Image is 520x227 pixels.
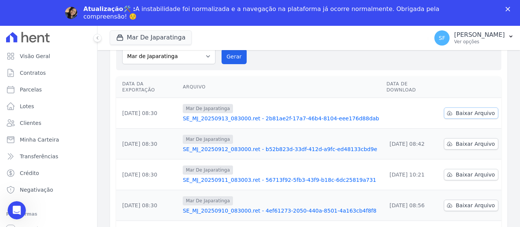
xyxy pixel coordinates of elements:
[20,86,42,93] span: Parcelas
[116,190,180,221] td: [DATE] 08:30
[20,153,58,160] span: Transferências
[3,82,94,97] a: Parcelas
[3,182,94,197] a: Negativação
[183,207,380,214] a: SE_MJ_20250910_083000.ret - 4ef61273-2050-440a-8501-4a163cb4f8f8
[183,104,233,113] span: Mar De Japaratinga
[20,69,46,77] span: Contratos
[454,31,505,39] p: [PERSON_NAME]
[444,169,498,180] a: Baixar Arquivo
[444,138,498,150] a: Baixar Arquivo
[110,30,192,45] button: Mar De Japaratinga
[3,99,94,114] a: Lotes
[20,52,50,60] span: Visão Geral
[456,109,495,117] span: Baixar Arquivo
[20,186,53,194] span: Negativação
[222,49,247,64] button: Gerar
[183,176,380,184] a: SE_MJ_20250911_083003.ret - 56713f92-5fb3-43f9-b18c-6dc25819a731
[444,200,498,211] a: Baixar Arquivo
[183,115,380,122] a: SE_MJ_20250913_083000.ret - 2b81ae2f-17a7-46b4-8104-eee176d88dab
[3,115,94,131] a: Clientes
[454,39,505,45] p: Ver opções
[183,166,233,175] span: Mar De Japaratinga
[456,140,495,148] span: Baixar Arquivo
[506,7,513,11] div: Fechar
[116,159,180,190] td: [DATE] 08:30
[83,5,443,20] div: A instabilidade foi normalizada e a navegação na plataforma já ocorre normalmente. Obrigada pela ...
[8,201,26,219] iframe: Intercom live chat
[444,107,498,119] a: Baixar Arquivo
[180,76,383,98] th: Arquivo
[116,98,180,129] td: [DATE] 08:30
[3,132,94,147] a: Minha Carteira
[383,159,441,190] td: [DATE] 10:21
[20,169,39,177] span: Crédito
[3,166,94,181] a: Crédito
[383,129,441,159] td: [DATE] 08:42
[116,76,180,98] th: Data da Exportação
[3,149,94,164] a: Transferências
[183,196,233,205] span: Mar De Japaratinga
[456,202,495,209] span: Baixar Arquivo
[183,145,380,153] a: SE_MJ_20250912_083000.ret - b52b823d-33df-412d-a9fc-ed48133cbd9e
[6,210,91,219] div: Plataformas
[65,7,77,19] img: Profile image for Adriane
[3,49,94,64] a: Visão Geral
[20,119,41,127] span: Clientes
[439,35,445,41] span: SF
[183,135,233,144] span: Mar De Japaratinga
[428,27,520,49] button: SF [PERSON_NAME] Ver opções
[20,102,34,110] span: Lotes
[83,5,136,13] b: Atualização🛠️ :
[383,190,441,221] td: [DATE] 08:56
[116,129,180,159] td: [DATE] 08:30
[383,76,441,98] th: Data de Download
[20,136,59,143] span: Minha Carteira
[3,65,94,80] a: Contratos
[456,171,495,178] span: Baixar Arquivo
